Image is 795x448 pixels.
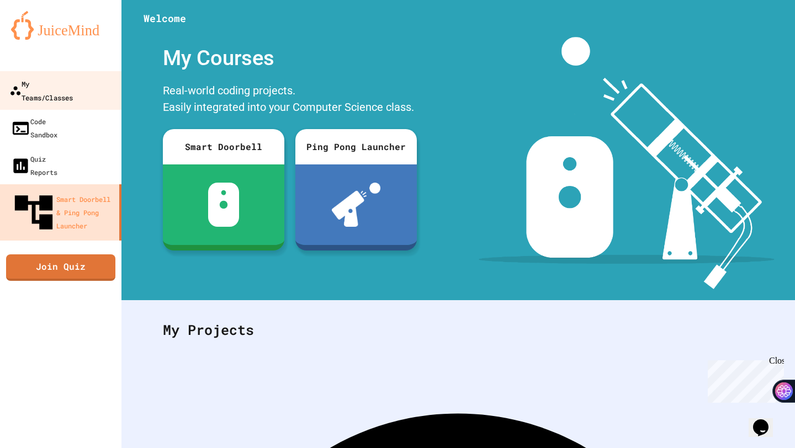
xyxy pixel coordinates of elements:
[11,152,57,179] div: Quiz Reports
[157,37,422,79] div: My Courses
[332,183,381,227] img: ppl-with-ball.png
[749,404,784,437] iframe: chat widget
[152,308,765,351] div: My Projects
[157,79,422,121] div: Real-world coding projects. Easily integrated into your Computer Science class.
[6,254,115,281] a: Join Quiz
[703,356,784,403] iframe: chat widget
[163,129,284,164] div: Smart Doorbell
[11,115,57,141] div: Code Sandbox
[479,37,775,289] img: banner-image-my-projects.png
[208,183,240,227] img: sdb-white.svg
[295,129,417,164] div: Ping Pong Launcher
[4,4,76,70] div: Chat with us now!Close
[11,11,110,40] img: logo-orange.svg
[11,190,115,235] div: Smart Doorbell & Ping Pong Launcher
[9,77,73,104] div: My Teams/Classes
